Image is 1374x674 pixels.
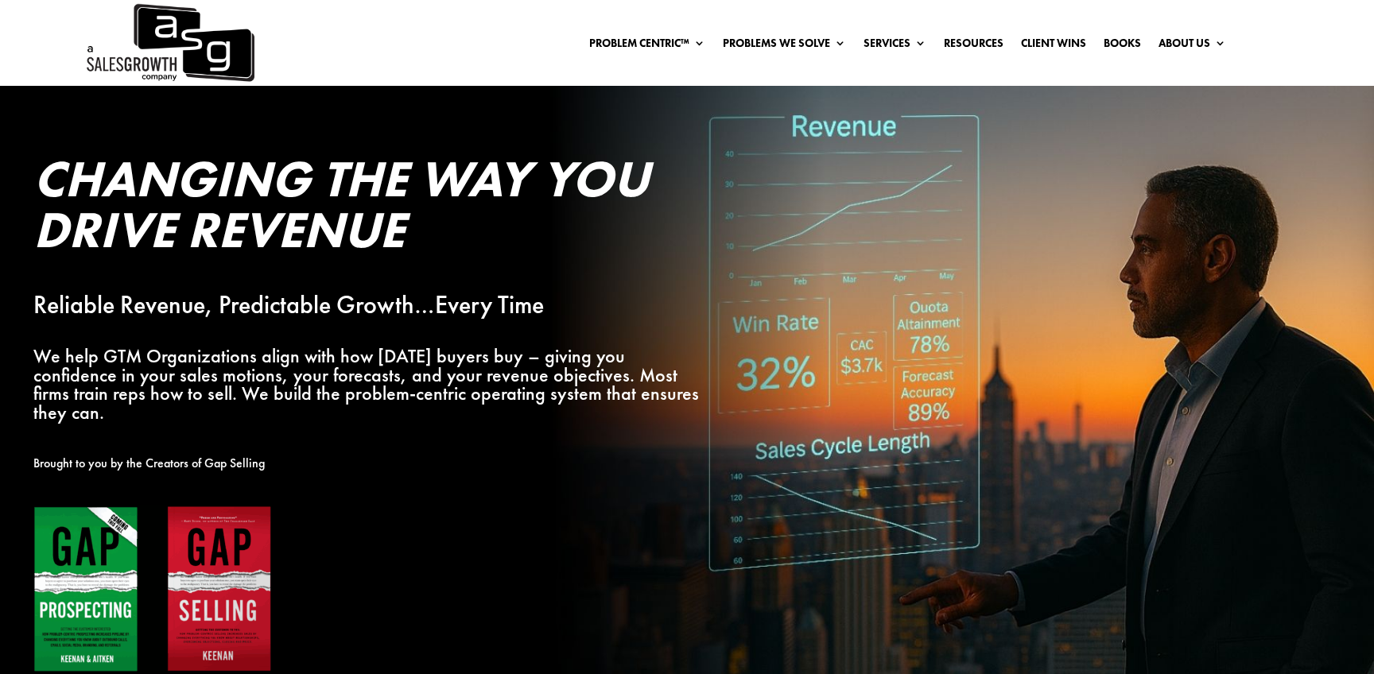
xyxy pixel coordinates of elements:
a: Services [864,37,926,55]
p: We help GTM Organizations align with how [DATE] buyers buy – giving you confidence in your sales ... [33,347,709,422]
a: About Us [1159,37,1226,55]
a: Resources [944,37,1003,55]
img: Gap Books [33,505,272,673]
p: Reliable Revenue, Predictable Growth…Every Time [33,296,709,315]
p: Brought to you by the Creators of Gap Selling [33,454,709,473]
h2: Changing the Way You Drive Revenue [33,153,709,263]
a: Problem Centric™ [589,37,705,55]
a: Books [1104,37,1141,55]
a: Problems We Solve [723,37,846,55]
a: Client Wins [1021,37,1086,55]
